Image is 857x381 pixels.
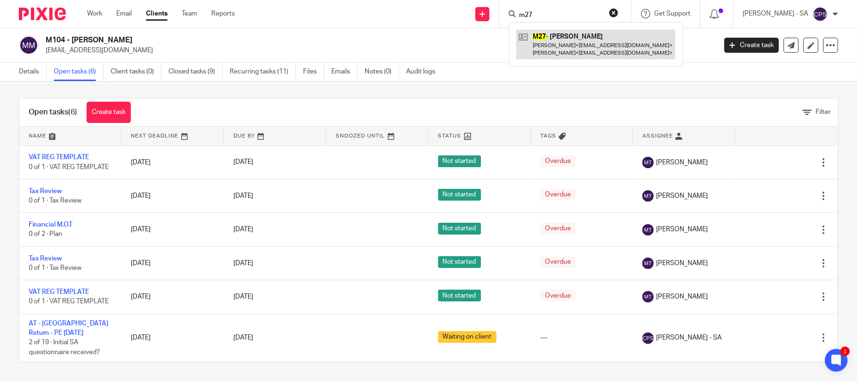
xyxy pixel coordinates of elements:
img: svg%3E [813,7,828,22]
input: Search [518,11,603,20]
span: Waiting on client [438,331,497,343]
a: Clients [146,9,168,18]
td: [DATE] [121,146,224,179]
span: [PERSON_NAME] [656,292,708,301]
span: [DATE] [233,260,253,267]
span: [PERSON_NAME] [656,259,708,268]
div: --- [540,333,624,342]
p: [PERSON_NAME] - SA [743,9,808,18]
span: [DATE] [233,226,253,233]
a: Closed tasks (9) [168,63,223,81]
span: [PERSON_NAME] [656,225,708,234]
p: [EMAIL_ADDRESS][DOMAIN_NAME] [46,46,710,55]
a: Notes (0) [365,63,399,81]
div: 1 [841,347,850,356]
a: Client tasks (0) [111,63,161,81]
span: Overdue [540,256,576,268]
a: Team [182,9,197,18]
img: svg%3E [642,332,654,344]
span: 0 of 1 · Tax Review [29,197,81,204]
span: [DATE] [233,159,253,166]
a: Emails [331,63,358,81]
span: Status [438,133,462,138]
a: Create task [724,38,779,53]
a: Recurring tasks (11) [230,63,296,81]
a: Open tasks (6) [54,63,104,81]
a: Audit logs [406,63,442,81]
img: svg%3E [642,291,654,302]
a: Tax Review [29,255,62,262]
a: Work [87,9,102,18]
img: svg%3E [642,224,654,235]
a: VAT REG TEMPLATE [29,289,89,295]
a: Files [303,63,324,81]
span: Not started [438,256,481,268]
button: Clear [609,8,618,17]
a: VAT REG TEMPLATE [29,154,89,161]
span: Overdue [540,223,576,235]
h2: M104 - [PERSON_NAME] [46,35,577,45]
span: Not started [438,290,481,301]
span: Overdue [540,155,576,167]
td: [DATE] [121,213,224,246]
td: [DATE] [121,314,224,362]
span: Not started [438,155,481,167]
span: Snoozed Until [336,133,385,138]
a: Reports [211,9,235,18]
span: Filter [816,109,831,115]
span: Tags [540,133,556,138]
span: Get Support [654,10,690,17]
td: [DATE] [121,179,224,212]
span: Not started [438,189,481,201]
img: Pixie [19,8,66,20]
span: Not started [438,223,481,235]
span: 0 of 1 · Tax Review [29,265,81,271]
span: [PERSON_NAME] - SA [656,333,721,342]
span: Overdue [540,189,576,201]
span: Overdue [540,290,576,301]
a: Tax Review [29,188,62,195]
span: 2 of 19 · Initial SA questionnaire received? [29,340,100,356]
td: [DATE] [121,280,224,314]
span: [PERSON_NAME] [656,158,708,167]
h1: Open tasks [29,107,77,117]
a: Create task [87,102,131,123]
a: Email [116,9,132,18]
td: [DATE] [121,246,224,280]
span: [DATE] [233,334,253,341]
a: Details [19,63,47,81]
span: (6) [68,108,77,116]
img: svg%3E [19,35,39,55]
span: 0 of 1 · VAT REG TEMPLATE [29,299,109,305]
span: [DATE] [233,293,253,300]
img: svg%3E [642,157,654,168]
img: svg%3E [642,258,654,269]
span: 0 of 1 · VAT REG TEMPLATE [29,164,109,170]
span: [DATE] [233,193,253,199]
a: AT - [GEOGRAPHIC_DATA] Return - PE [DATE] [29,320,108,336]
img: svg%3E [642,190,654,202]
span: 0 of 2 · Plan [29,231,62,238]
span: [PERSON_NAME] [656,191,708,201]
a: Financial M.O.T [29,221,72,228]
